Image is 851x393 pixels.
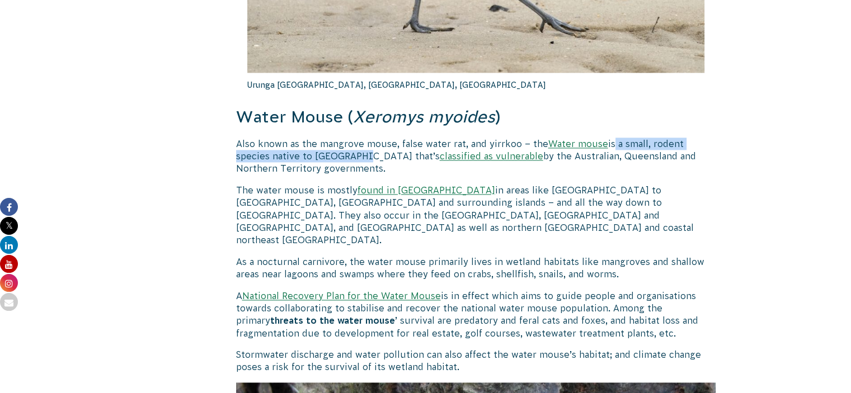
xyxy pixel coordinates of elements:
[358,185,495,195] a: found in [GEOGRAPHIC_DATA]
[548,139,608,149] a: Water mouse
[353,107,495,126] em: Xeromys myoides
[236,184,716,247] p: The water mouse is mostly in areas like [GEOGRAPHIC_DATA] to [GEOGRAPHIC_DATA], [GEOGRAPHIC_DATA]...
[242,291,441,301] a: National Recovery Plan for the Water Mouse
[236,106,716,129] h3: Water Mouse ( )
[236,348,716,373] p: Stormwater discharge and water pollution can also affect the water mouse’s habitat; and climate c...
[270,315,395,325] strong: threats to the water mouse
[247,73,705,97] p: Urunga [GEOGRAPHIC_DATA], [GEOGRAPHIC_DATA], [GEOGRAPHIC_DATA]
[236,290,716,340] p: A is in effect which aims to guide people and organisations towards collaborating to stabilise an...
[440,151,543,161] a: classified as vulnerable
[236,255,716,281] p: As a nocturnal carnivore, the water mouse primarily lives in wetland habitats like mangroves and ...
[236,138,716,175] p: Also known as the mangrove mouse, false water rat, and yirrkoo – the is a small, rodent species n...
